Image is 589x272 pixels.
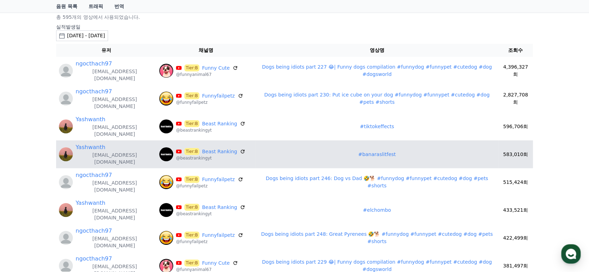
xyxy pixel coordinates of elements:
[56,23,533,30] p: 실적발생일
[76,151,154,165] p: [EMAIL_ADDRESS][DOMAIN_NAME]
[363,207,391,213] a: #elchombo
[202,64,230,72] a: Funny Cute
[498,140,533,168] td: 583,010회
[261,231,493,244] a: Dogs being idiots part 248: Great Pyrenees 🤣🐕 #funnydog #funnypet #cutedog #dog #pets #shorts
[498,196,533,224] td: 433,521회
[159,175,173,189] img: Funnyfailpetz
[184,64,199,71] span: Tier:B
[67,32,105,39] div: [DATE] - [DATE]
[76,199,105,207] a: Yashwanth
[59,92,73,106] img: profile_blank.webp
[90,214,134,232] a: Settings
[56,14,533,21] p: 총 595개의 영상에서 사용되었습니다.
[184,176,199,183] span: Tier:B
[176,183,243,189] p: @funnyfailpetz
[262,64,492,77] a: Dogs being idiots part 227 😂| Funny dogs compilation #funnydog #funnypet #cutedog #dog #dogsworld
[176,239,243,244] p: @funnyfailpetz
[202,148,237,155] a: Beast Ranking
[59,231,73,245] img: profile_blank.webp
[59,119,73,133] img: https://lh3.googleusercontent.com/a/ACg8ocLSimGQaXkTpc10kwoVl__E5nGEOS5fO_vrZ3a-lpemSHgAYus=s96-c
[498,224,533,252] td: 422,499회
[76,171,112,179] a: ngocthach97
[202,92,235,100] a: Funnyfailpetz
[59,147,73,161] img: https://lh3.googleusercontent.com/a/ACg8ocLSimGQaXkTpc10kwoVl__E5nGEOS5fO_vrZ3a-lpemSHgAYus=s96-c
[58,225,78,231] span: Messages
[76,124,154,138] p: [EMAIL_ADDRESS][DOMAIN_NAME]
[76,68,154,82] p: [EMAIL_ADDRESS][DOMAIN_NAME]
[262,259,492,272] a: Dogs being idiots part 229 😂| Funny dogs compilation #funnydog #funnypet #cutedog #dog #dogsworld
[184,92,199,99] span: Tier:B
[76,207,154,221] p: [EMAIL_ADDRESS][DOMAIN_NAME]
[76,227,112,235] a: ngocthach97
[56,30,108,41] button: [DATE] - [DATE]
[498,168,533,196] td: 515,424회
[176,72,238,77] p: @funnyanimal67
[264,92,490,105] a: Dogs being idiots part 230: Put ice cube on your dog #funnydog #funnypet #cutedog #dog #pets #shorts
[202,259,230,267] a: Funny Cute
[176,211,245,217] p: @beastrankingyt
[202,232,235,239] a: Funnyfailpetz
[358,151,396,157] a: #banaraslitfest
[498,112,533,140] td: 596,706회
[76,96,154,110] p: [EMAIL_ADDRESS][DOMAIN_NAME]
[76,255,112,263] a: ngocthach97
[255,44,498,57] th: 영상명
[202,204,237,211] a: Beast Ranking
[159,92,173,106] img: Funnyfailpetz
[76,115,105,124] a: Yashwanth
[176,100,243,105] p: @funnyfailpetz
[202,176,235,183] a: Funnyfailpetz
[498,85,533,112] td: 2,827,708회
[184,259,199,266] span: Tier:B
[76,235,154,249] p: [EMAIL_ADDRESS][DOMAIN_NAME]
[18,225,30,230] span: Home
[103,225,120,230] span: Settings
[184,232,199,239] span: Tier:B
[266,176,488,188] a: Dogs being idiots part 246: Dog vs Dad 🤣🐕 #funnydog #funnypet #cutedog #dog #pets #shorts
[184,204,199,211] span: Tier:B
[159,147,173,161] img: Beast Ranking
[498,57,533,85] td: 4,396,327회
[184,148,199,155] span: Tier:B
[76,179,154,193] p: [EMAIL_ADDRESS][DOMAIN_NAME]
[360,124,394,129] a: #tiktokeffects
[176,127,245,133] p: @beastrankingyt
[202,120,237,127] a: Beast Ranking
[498,44,533,57] th: 조회수
[156,44,255,57] th: 채널명
[159,203,173,217] img: Beast Ranking
[159,231,173,245] img: Funnyfailpetz
[59,64,73,78] img: profile_blank.webp
[56,44,156,57] th: 유저
[159,64,173,78] img: Funny Cute
[2,214,46,232] a: Home
[76,87,112,96] a: ngocthach97
[59,175,73,189] img: profile_blank.webp
[76,60,112,68] a: ngocthach97
[184,120,199,127] span: Tier:B
[59,203,73,217] img: https://lh3.googleusercontent.com/a/ACg8ocLSimGQaXkTpc10kwoVl__E5nGEOS5fO_vrZ3a-lpemSHgAYus=s96-c
[176,155,245,161] p: @beastrankingyt
[46,214,90,232] a: Messages
[76,143,105,151] a: Yashwanth
[159,119,173,133] img: Beast Ranking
